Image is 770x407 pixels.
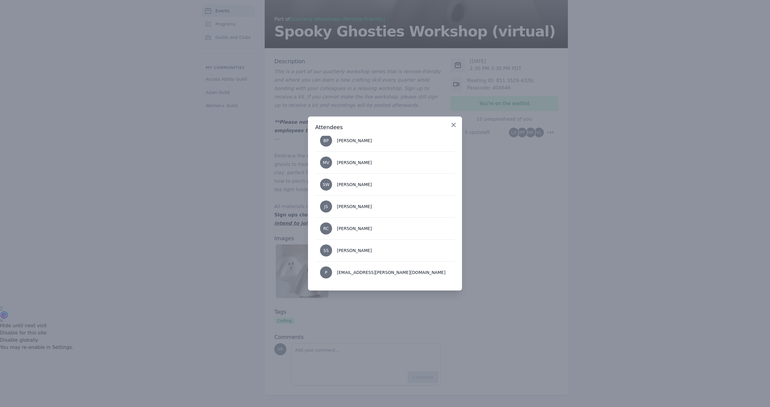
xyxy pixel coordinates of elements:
h3: Attendees [315,124,455,131]
div: [PERSON_NAME] [337,247,372,253]
div: [PERSON_NAME] [337,138,372,144]
span: SS [323,248,329,253]
div: [EMAIL_ADDRESS][PERSON_NAME][DOMAIN_NAME] [337,269,445,275]
div: [PERSON_NAME] [337,160,372,166]
span: JS [324,204,328,209]
span: SW [323,182,330,187]
span: MV [323,160,329,165]
div: [PERSON_NAME] [337,182,372,188]
span: BP [323,138,329,143]
div: [PERSON_NAME] [337,225,372,231]
div: [PERSON_NAME] [337,203,372,210]
span: P [325,270,327,275]
span: RC [323,226,329,231]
